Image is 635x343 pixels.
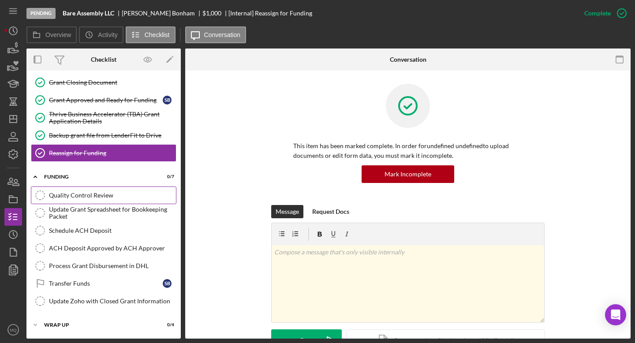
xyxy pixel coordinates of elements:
[10,328,16,332] text: MQ
[26,26,77,43] button: Overview
[126,26,176,43] button: Checklist
[31,204,176,222] a: Update Grant Spreadsheet for Bookkeeping Packet
[204,31,241,38] label: Conversation
[605,304,626,325] div: Open Intercom Messenger
[31,74,176,91] a: Grant Closing Document
[31,109,176,127] a: Thrive Business Accelerator (TBA) Grant Application Details
[26,8,56,19] div: Pending
[4,321,22,339] button: MQ
[293,141,523,161] p: This item has been marked complete. In order for undefined undefined to upload documents or edit ...
[163,96,172,104] div: S B
[31,292,176,310] a: Update Zoho with Closed Grant Information
[44,322,152,328] div: WRAP UP
[228,10,312,17] div: [Internal] Reassign for Funding
[158,322,174,328] div: 0 / 4
[31,186,176,204] a: Quality Control Review
[98,31,117,38] label: Activity
[63,10,114,17] b: Bare Assembly LLC
[312,205,349,218] div: Request Docs
[79,26,123,43] button: Activity
[49,206,176,220] div: Update Grant Spreadsheet for Bookkeeping Packet
[49,79,176,86] div: Grant Closing Document
[45,31,71,38] label: Overview
[31,275,176,292] a: Transfer FundsSB
[308,205,354,218] button: Request Docs
[49,132,176,139] div: Backup grant file from LenderFit to Drive
[158,174,174,179] div: 0 / 7
[49,245,176,252] div: ACH Deposit Approved by ACH Approver
[145,31,170,38] label: Checklist
[362,165,454,183] button: Mark Incomplete
[185,26,247,43] button: Conversation
[163,279,172,288] div: S B
[31,91,176,109] a: Grant Approved and Ready for FundingSB
[44,174,152,179] div: Funding
[584,4,611,22] div: Complete
[49,298,176,305] div: Update Zoho with Closed Grant Information
[202,10,221,17] div: $1,000
[271,205,303,218] button: Message
[49,280,163,287] div: Transfer Funds
[575,4,631,22] button: Complete
[31,239,176,257] a: ACH Deposit Approved by ACH Approver
[276,205,299,218] div: Message
[49,262,176,269] div: Process Grant Disbursement in DHL
[31,127,176,144] a: Backup grant file from LenderFit to Drive
[385,165,431,183] div: Mark Incomplete
[49,227,176,234] div: Schedule ACH Deposit
[31,222,176,239] a: Schedule ACH Deposit
[49,192,176,199] div: Quality Control Review
[390,56,426,63] div: Conversation
[49,97,163,104] div: Grant Approved and Ready for Funding
[31,257,176,275] a: Process Grant Disbursement in DHL
[49,149,176,157] div: Reassign for Funding
[31,144,176,162] a: Reassign for Funding
[91,56,116,63] div: Checklist
[122,10,202,17] div: [PERSON_NAME] Bonham
[49,111,176,125] div: Thrive Business Accelerator (TBA) Grant Application Details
